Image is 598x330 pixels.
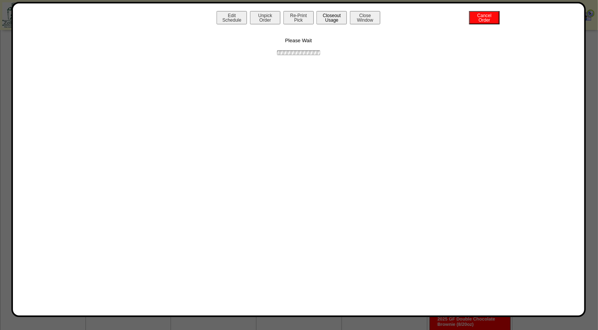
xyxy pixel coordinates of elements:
button: CloseWindow [350,11,380,24]
button: UnpickOrder [250,11,280,24]
button: CancelOrder [469,11,500,24]
button: EditSchedule [217,11,247,24]
button: CloseoutUsage [316,11,347,24]
button: Re-PrintPick [283,11,314,24]
a: CloseWindow [349,17,381,23]
img: ajax-loader.gif [276,49,321,56]
div: Please Wait [21,26,577,56]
